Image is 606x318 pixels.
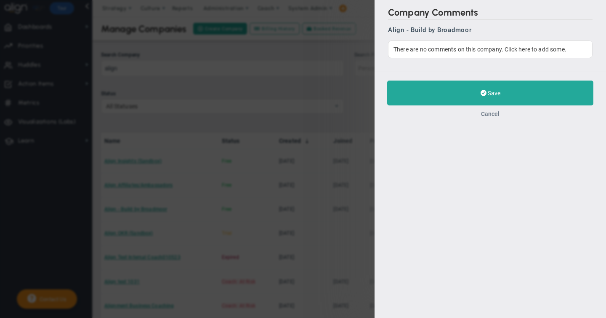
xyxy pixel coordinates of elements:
[388,40,593,58] div: There are no comments on this company. Click here to add some.
[387,81,593,105] button: Save
[388,7,593,20] h2: Company Comments
[488,90,500,97] span: Save
[481,110,500,117] button: Cancel
[388,26,593,34] h3: Align - Build by Broadmoor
